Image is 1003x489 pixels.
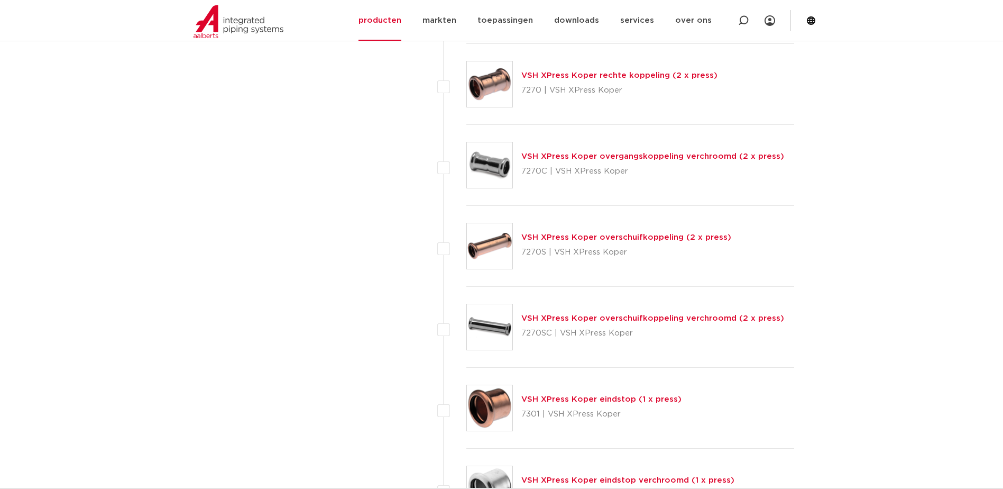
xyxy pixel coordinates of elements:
[521,406,682,423] p: 7301 | VSH XPress Koper
[521,152,784,160] a: VSH XPress Koper overgangskoppeling verchroomd (2 x press)
[521,314,784,322] a: VSH XPress Koper overschuifkoppeling verchroomd (2 x press)
[521,71,717,79] a: VSH XPress Koper rechte koppeling (2 x press)
[467,304,512,350] img: Thumbnail for VSH XPress Koper overschuifkoppeling verchroomd (2 x press)
[521,244,731,261] p: 7270S | VSH XPress Koper
[521,233,731,241] a: VSH XPress Koper overschuifkoppeling (2 x press)
[467,142,512,188] img: Thumbnail for VSH XPress Koper overgangskoppeling verchroomd (2 x press)
[467,223,512,269] img: Thumbnail for VSH XPress Koper overschuifkoppeling (2 x press)
[521,163,784,180] p: 7270C | VSH XPress Koper
[521,395,682,403] a: VSH XPress Koper eindstop (1 x press)
[521,82,717,99] p: 7270 | VSH XPress Koper
[521,476,734,484] a: VSH XPress Koper eindstop verchroomd (1 x press)
[521,325,784,342] p: 7270SC | VSH XPress Koper
[467,385,512,431] img: Thumbnail for VSH XPress Koper eindstop (1 x press)
[467,61,512,107] img: Thumbnail for VSH XPress Koper rechte koppeling (2 x press)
